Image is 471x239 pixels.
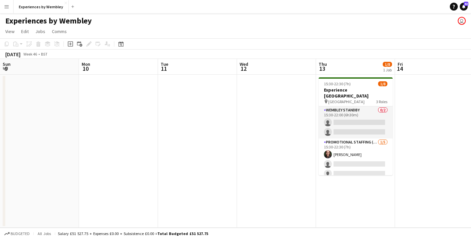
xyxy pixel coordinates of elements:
span: View [5,28,15,34]
h3: Experience [GEOGRAPHIC_DATA] [319,87,393,99]
span: 10 [81,65,90,72]
div: BST [41,52,48,57]
app-job-card: 15:30-22:30 (7h)1/8Experience [GEOGRAPHIC_DATA] [GEOGRAPHIC_DATA]3 RolesWembley Standby0/215:30-2... [319,77,393,175]
span: 9 [2,65,11,72]
span: Jobs [35,28,45,34]
div: [DATE] [5,51,20,58]
span: 13 [318,65,327,72]
span: 15:30-22:30 (7h) [324,81,351,86]
button: Budgeted [3,230,31,237]
a: Edit [19,27,31,36]
span: Total Budgeted £51 527.75 [157,231,208,236]
app-user-avatar: Gus Gordon [458,17,466,25]
h1: Experiences by Wembley [5,16,92,26]
a: Comms [49,27,69,36]
app-card-role: Promotional Staffing (Brand Ambassadors)1/515:30-22:30 (7h)[PERSON_NAME] [319,139,393,199]
span: 42 [464,2,468,6]
div: 1 Job [383,67,392,72]
span: All jobs [36,231,52,236]
div: Salary £51 527.75 + Expenses £0.00 + Subsistence £0.00 = [58,231,208,236]
a: Jobs [33,27,48,36]
span: 11 [160,65,168,72]
span: Week 46 [22,52,38,57]
span: 1/8 [378,81,387,86]
span: Tue [161,61,168,67]
span: Wed [240,61,248,67]
span: 3 Roles [376,99,387,104]
a: 42 [460,3,468,11]
button: Experiences by Wembley [14,0,69,13]
span: 14 [397,65,403,72]
span: [GEOGRAPHIC_DATA] [328,99,365,104]
span: Edit [21,28,29,34]
span: Budgeted [11,231,30,236]
span: Mon [82,61,90,67]
span: Comms [52,28,67,34]
span: Fri [398,61,403,67]
span: 12 [239,65,248,72]
span: 1/8 [383,62,392,67]
span: Sun [3,61,11,67]
app-card-role: Wembley Standby0/215:30-22:00 (6h30m) [319,106,393,139]
span: Thu [319,61,327,67]
a: View [3,27,17,36]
